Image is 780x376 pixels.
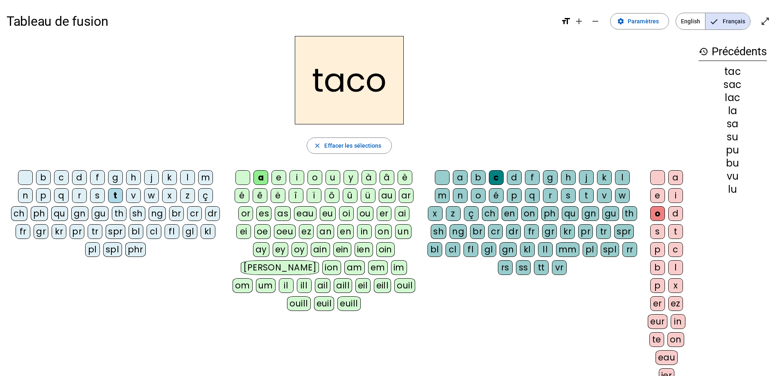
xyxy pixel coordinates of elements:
div: mm [556,242,579,257]
div: q [525,188,540,203]
div: h [126,170,141,185]
div: ü [361,188,375,203]
div: û [343,188,357,203]
div: f [525,170,540,185]
div: ey [273,242,288,257]
div: eil [355,278,371,293]
div: su [699,132,767,142]
span: English [676,13,705,29]
h3: Précédents [699,43,767,61]
div: q [54,188,69,203]
div: l [668,260,683,275]
div: ien [355,242,373,257]
div: er [650,296,665,311]
div: a [668,170,683,185]
div: or [238,206,253,221]
div: y [344,170,358,185]
div: kr [52,224,66,239]
div: p [650,278,665,293]
div: spl [103,242,122,257]
div: ein [333,242,352,257]
div: ez [668,296,683,311]
div: ain [311,242,330,257]
div: vu [699,171,767,181]
div: gl [183,224,197,239]
div: un [395,224,411,239]
div: ez [299,224,314,239]
div: pl [85,242,100,257]
div: l [615,170,630,185]
div: em [368,260,388,275]
div: sh [431,224,446,239]
div: br [169,206,184,221]
div: eur [648,314,667,329]
div: u [326,170,340,185]
div: pl [583,242,597,257]
div: on [375,224,392,239]
div: on [667,332,684,347]
div: d [72,170,87,185]
div: ch [482,206,498,221]
div: lac [699,93,767,103]
div: j [579,170,594,185]
div: b [36,170,51,185]
div: b [471,170,486,185]
div: oe [254,224,271,239]
div: gu [92,206,109,221]
div: pr [578,224,593,239]
div: [PERSON_NAME] [241,260,319,275]
div: lu [699,185,767,194]
button: Diminuer la taille de la police [587,13,604,29]
div: euil [314,296,335,311]
div: tr [596,224,611,239]
mat-icon: add [574,16,584,26]
button: Entrer en plein écran [757,13,773,29]
div: ail [315,278,331,293]
div: gn [71,206,88,221]
div: tac [699,67,767,77]
div: bl [129,224,143,239]
div: la [699,106,767,116]
div: qu [562,206,579,221]
div: tr [88,224,102,239]
div: cl [147,224,161,239]
button: Augmenter la taille de la police [571,13,587,29]
div: g [543,170,558,185]
div: gr [542,224,557,239]
div: kl [201,224,215,239]
div: th [112,206,127,221]
div: gu [602,206,619,221]
div: bl [427,242,442,257]
h1: Tableau de fusion [7,8,554,34]
div: ei [236,224,251,239]
div: e [271,170,286,185]
span: Français [705,13,750,29]
div: ê [253,188,267,203]
div: au [379,188,396,203]
div: oy [292,242,307,257]
div: x [668,278,683,293]
div: ouil [394,278,415,293]
div: x [162,188,177,203]
div: k [597,170,612,185]
mat-icon: close [314,142,321,149]
div: ng [450,224,467,239]
div: aill [334,278,352,293]
div: kl [520,242,535,257]
div: d [507,170,522,185]
div: oeu [274,224,296,239]
div: w [615,188,630,203]
div: p [507,188,522,203]
mat-icon: history [699,47,708,56]
div: an [317,224,334,239]
div: n [18,188,33,203]
div: fr [16,224,30,239]
div: m [435,188,450,203]
div: i [668,188,683,203]
div: sh [130,206,145,221]
div: s [650,224,665,239]
div: o [307,170,322,185]
span: Effacer les sélections [324,141,381,151]
mat-icon: open_in_full [760,16,770,26]
div: th [622,206,637,221]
